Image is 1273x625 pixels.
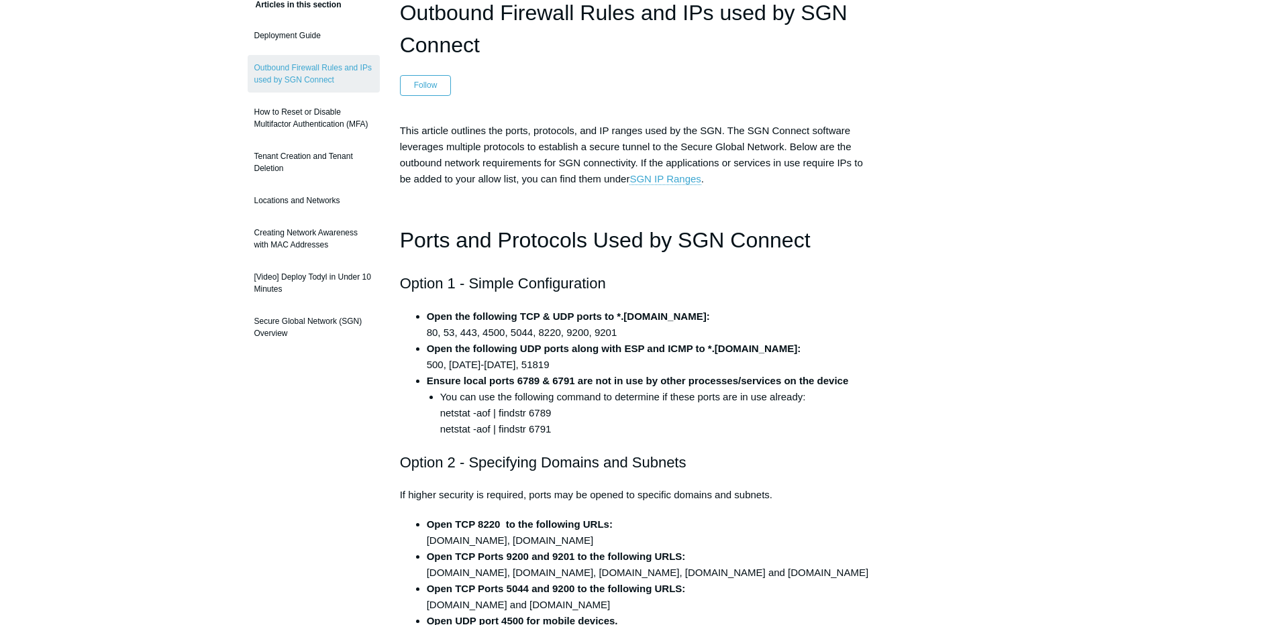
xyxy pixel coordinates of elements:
h2: Option 1 - Simple Configuration [400,272,874,295]
a: How to Reset or Disable Multifactor Authentication (MFA) [248,99,380,137]
h2: Option 2 - Specifying Domains and Subnets [400,451,874,474]
a: Secure Global Network (SGN) Overview [248,308,380,346]
p: If higher security is required, ports may be opened to specific domains and subnets. [400,487,874,503]
a: SGN IP Ranges [629,173,701,185]
li: 80, 53, 443, 4500, 5044, 8220, 9200, 9201 [427,308,874,341]
strong: Ensure local ports 6789 & 6791 are not in use by other processes/services on the device [427,375,849,386]
span: This article outlines the ports, protocols, and IP ranges used by the SGN. The SGN Connect softwa... [400,125,863,185]
li: You can use the following command to determine if these ports are in use already: netstat -aof | ... [440,389,874,437]
a: Outbound Firewall Rules and IPs used by SGN Connect [248,55,380,93]
li: 500, [DATE]-[DATE], 51819 [427,341,874,373]
li: [DOMAIN_NAME], [DOMAIN_NAME] [427,516,874,549]
a: [Video] Deploy Todyl in Under 10 Minutes [248,264,380,302]
button: Follow Article [400,75,452,95]
a: Locations and Networks [248,188,380,213]
h1: Ports and Protocols Used by SGN Connect [400,223,874,258]
strong: Open TCP 8220 to the following URLs: [427,518,613,530]
strong: Open the following UDP ports along with ESP and ICMP to *.[DOMAIN_NAME]: [427,343,801,354]
a: Creating Network Awareness with MAC Addresses [248,220,380,258]
a: Tenant Creation and Tenant Deletion [248,144,380,181]
strong: Open TCP Ports 5044 and 9200 to the following URLS: [427,583,686,594]
strong: Open TCP Ports 9200 and 9201 to the following URLS: [427,551,686,562]
strong: Open the following TCP & UDP ports to *.[DOMAIN_NAME]: [427,310,710,322]
li: [DOMAIN_NAME], [DOMAIN_NAME], [DOMAIN_NAME], [DOMAIN_NAME] and [DOMAIN_NAME] [427,549,874,581]
a: Deployment Guide [248,23,380,48]
li: [DOMAIN_NAME] and [DOMAIN_NAME] [427,581,874,613]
